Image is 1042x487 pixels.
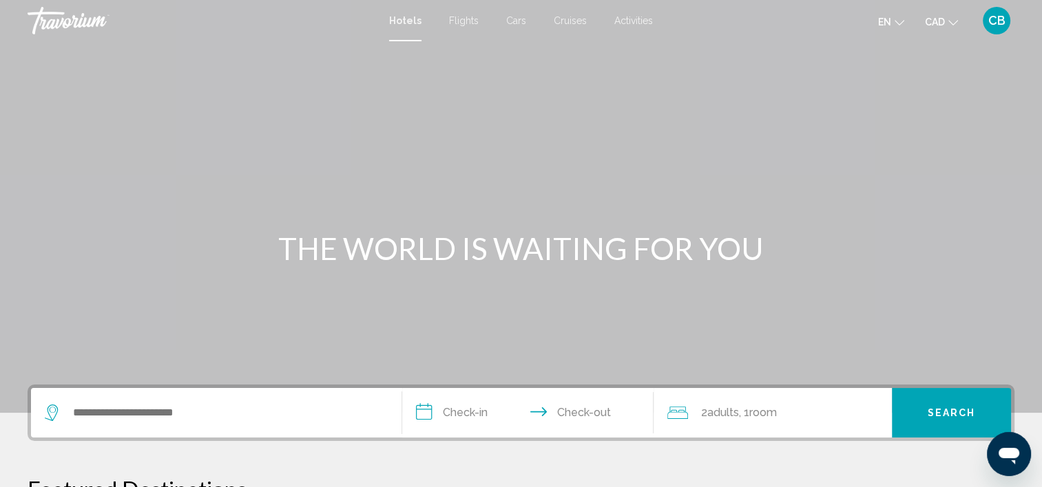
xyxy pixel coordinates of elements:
[749,406,776,419] span: Room
[925,12,958,32] button: Change currency
[738,403,776,422] span: , 1
[987,432,1031,476] iframe: Bouton de lancement de la fenêtre de messagerie
[614,15,653,26] a: Activities
[389,15,421,26] a: Hotels
[449,15,479,26] a: Flights
[707,406,738,419] span: Adults
[979,6,1014,35] button: User Menu
[988,14,1005,28] span: CB
[700,403,738,422] span: 2
[928,408,976,419] span: Search
[402,388,654,437] button: Check in and out dates
[878,17,891,28] span: en
[892,388,1011,437] button: Search
[554,15,587,26] a: Cruises
[28,7,375,34] a: Travorium
[506,15,526,26] a: Cars
[925,17,945,28] span: CAD
[654,388,892,437] button: Travelers: 2 adults, 0 children
[31,388,1011,437] div: Search widget
[878,12,904,32] button: Change language
[263,230,780,266] h1: THE WORLD IS WAITING FOR YOU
